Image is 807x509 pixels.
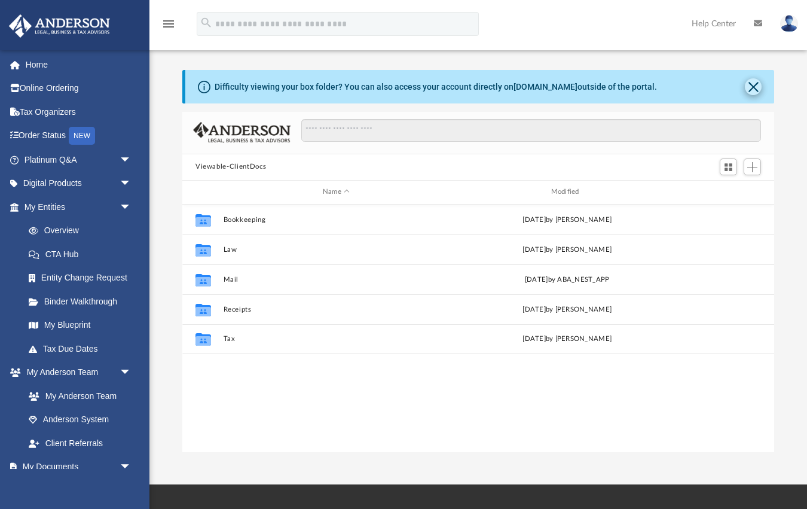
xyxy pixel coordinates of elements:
[454,334,680,345] div: [DATE] by [PERSON_NAME]
[17,408,143,432] a: Anderson System
[454,304,680,315] div: [DATE] by [PERSON_NAME]
[17,289,149,313] a: Binder Walkthrough
[685,187,769,197] div: id
[224,275,450,283] button: Mail
[780,15,798,32] img: User Pic
[745,78,762,95] button: Close
[17,384,137,408] a: My Anderson Team
[161,17,176,31] i: menu
[720,159,738,175] button: Switch to Grid View
[120,455,143,480] span: arrow_drop_down
[744,159,762,175] button: Add
[215,81,657,93] div: Difficulty viewing your box folder? You can also access your account directly on outside of the p...
[513,82,577,92] a: [DOMAIN_NAME]
[224,305,450,313] button: Receipts
[200,16,213,29] i: search
[17,337,149,361] a: Tax Due Dates
[161,23,176,31] a: menu
[8,53,149,77] a: Home
[8,195,149,219] a: My Entitiesarrow_drop_down
[17,313,143,337] a: My Blueprint
[120,172,143,196] span: arrow_drop_down
[182,205,774,453] div: grid
[223,187,449,197] div: Name
[8,172,149,196] a: Digital Productsarrow_drop_down
[224,335,450,343] button: Tax
[17,242,149,266] a: CTA Hub
[8,361,143,385] a: My Anderson Teamarrow_drop_down
[8,77,149,100] a: Online Ordering
[454,187,680,197] div: Modified
[454,244,680,255] div: [DATE] by [PERSON_NAME]
[195,161,266,172] button: Viewable-ClientDocs
[8,124,149,148] a: Order StatusNEW
[120,361,143,385] span: arrow_drop_down
[17,431,143,455] a: Client Referrals
[224,245,450,253] button: Law
[224,215,450,223] button: Bookkeeping
[454,214,680,225] div: [DATE] by [PERSON_NAME]
[17,266,149,290] a: Entity Change Request
[301,119,761,142] input: Search files and folders
[8,100,149,124] a: Tax Organizers
[8,148,149,172] a: Platinum Q&Aarrow_drop_down
[8,455,143,479] a: My Documentsarrow_drop_down
[120,195,143,220] span: arrow_drop_down
[120,148,143,172] span: arrow_drop_down
[5,14,114,38] img: Anderson Advisors Platinum Portal
[188,187,218,197] div: id
[69,127,95,145] div: NEW
[454,274,680,285] div: [DATE] by ABA_NEST_APP
[17,219,149,243] a: Overview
